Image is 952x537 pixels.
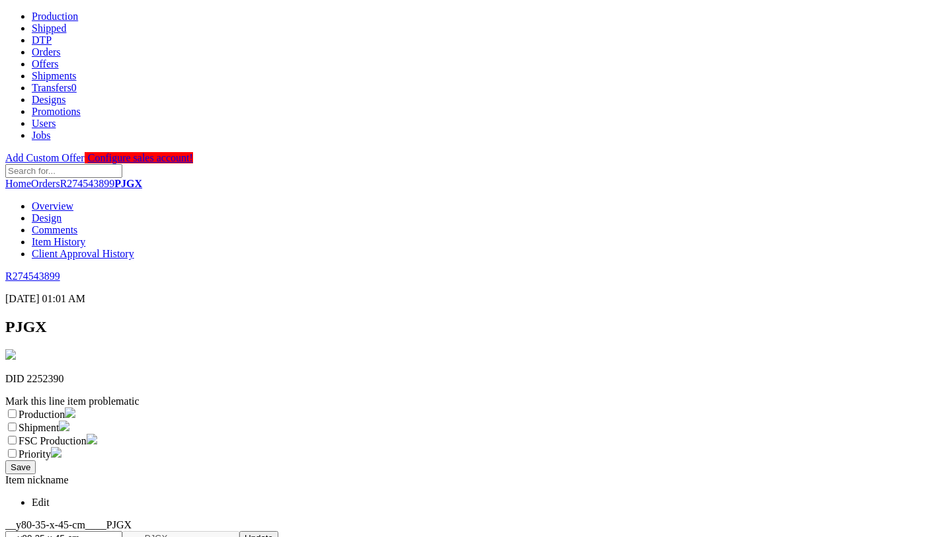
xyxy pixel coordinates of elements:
a: Offers [32,58,59,69]
a: Users [32,118,56,129]
label: Priority [19,448,51,460]
img: icon-fsc-production-flag.svg [87,434,97,444]
div: Item nickname [5,474,947,509]
a: Add Custom Offer [5,152,85,163]
div: __y80-35-x-45-cm____PJGX [5,519,947,531]
a: Edit [32,497,50,508]
span: 0 [71,82,77,93]
a: Overview [32,200,73,212]
a: Promotions [32,106,81,117]
a: PJGX [114,178,142,189]
a: Orders [31,178,60,189]
input: Search for... [5,164,122,178]
a: Configure sales account! [85,152,193,163]
img: icon-production-flag.svg [65,407,75,418]
a: R274543899 [5,270,947,282]
span: 01:01 AM [42,293,85,304]
img: icon-shipping-flag.svg [59,421,69,431]
span: PJGX [5,318,47,335]
a: Shipments [32,70,77,81]
a: Item History [32,236,85,247]
a: Home [5,178,31,189]
button: Save [5,460,36,474]
div: Mark this line item problematic [5,395,947,407]
a: Jobs [32,130,50,141]
a: Orders [32,46,61,58]
a: DTP [32,34,52,46]
span: 2252390 [26,373,63,384]
a: Design [32,212,61,224]
span: Configure sales account! [88,152,193,163]
a: Shipped [32,22,66,34]
span: DID [5,373,24,384]
a: Transfers0 [32,82,77,93]
a: Client Approval History [32,248,134,259]
a: Comments [32,224,77,235]
label: FSC Production [19,435,87,446]
a: R274543899 [60,178,115,189]
a: Production [32,11,78,22]
img: yellow_warning_triangle.png [51,447,61,458]
img: version_two_editor_design [5,349,16,360]
label: Shipment [19,422,59,433]
label: Production [19,409,65,420]
span: [DATE] [5,293,40,304]
a: Designs [32,94,66,105]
